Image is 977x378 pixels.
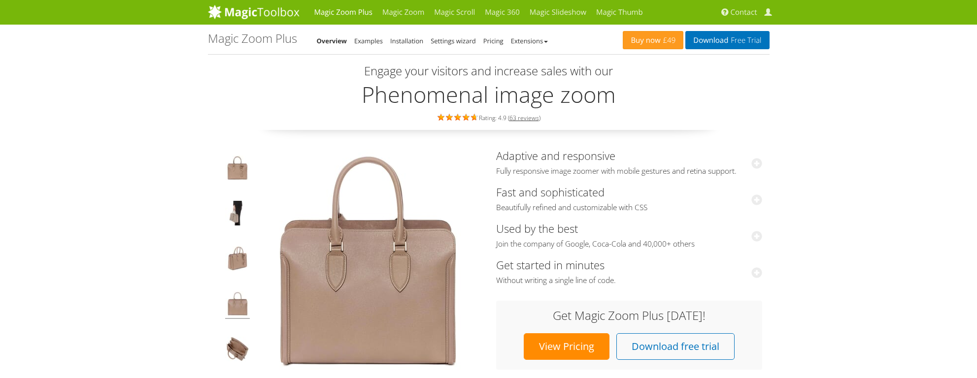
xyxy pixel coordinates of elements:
a: Extensions [511,36,548,45]
span: Free Trial [728,36,761,44]
a: Adaptive and responsiveFully responsive image zoomer with mobile gestures and retina support. [496,148,762,176]
a: Settings wizard [431,36,476,45]
a: Buy now£49 [623,31,683,49]
a: Installation [390,36,423,45]
a: Fast and sophisticatedBeautifully refined and customizable with CSS [496,185,762,213]
a: Examples [354,36,383,45]
span: Without writing a single line of code. [496,276,762,285]
img: JavaScript zoom tool example [225,337,250,364]
span: Fully responsive image zoomer with mobile gestures and retina support. [496,166,762,176]
span: Beautifully refined and customizable with CSS [496,203,762,213]
a: Overview [317,36,347,45]
img: MagicToolbox.com - Image tools for your website [208,4,300,19]
h3: Engage your visitors and increase sales with our [210,64,767,77]
h2: Phenomenal image zoom [208,82,770,107]
a: Pricing [483,36,504,45]
a: Get started in minutesWithout writing a single line of code. [496,257,762,285]
a: Download free trial [616,333,735,360]
div: Rating: 4.9 ( ) [208,112,770,123]
img: JavaScript image zoom example [225,201,250,228]
img: jQuery image zoom example [225,246,250,274]
h1: Magic Zoom Plus [208,32,297,45]
a: DownloadFree Trial [685,31,769,49]
img: Hover image zoom example [225,291,250,319]
span: Contact [731,7,757,17]
a: 63 reviews [509,114,539,122]
span: Join the company of Google, Coca-Cola and 40,000+ others [496,239,762,249]
h3: Get Magic Zoom Plus [DATE]! [506,309,752,322]
img: Hover image zoom example [256,150,477,371]
a: Used by the bestJoin the company of Google, Coca-Cola and 40,000+ others [496,221,762,249]
img: Product image zoom example [225,156,250,183]
span: £49 [661,36,676,44]
a: View Pricing [524,333,609,360]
